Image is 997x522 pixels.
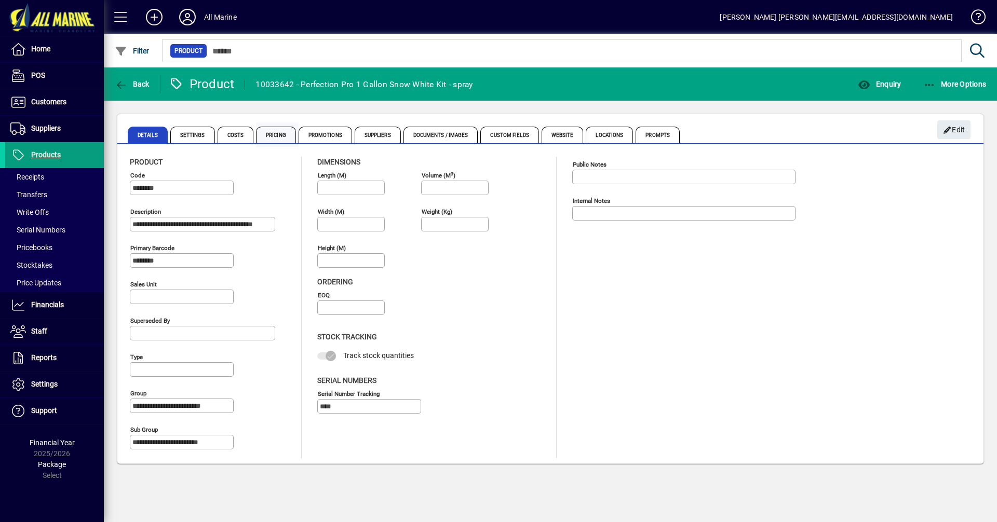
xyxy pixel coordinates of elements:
span: Receipts [10,173,44,181]
span: Price Updates [10,279,61,287]
span: Back [115,80,150,88]
span: Write Offs [10,208,49,216]
span: Products [31,150,61,159]
span: Home [31,45,50,53]
span: Support [31,406,57,415]
span: Product [174,46,203,56]
span: Filter [115,47,150,55]
mat-label: Serial Number tracking [318,390,380,397]
button: Add [138,8,171,26]
span: Stocktakes [10,261,52,269]
div: 10033642 - Perfection Pro 1 Gallon Snow White Kit - spray [255,76,473,93]
span: Customers [31,98,66,106]
mat-label: Superseded by [130,317,170,324]
a: Staff [5,319,104,345]
button: Enquiry [855,75,904,93]
span: Details [128,127,168,143]
span: Serial Numbers [10,226,65,234]
span: Financial Year [30,438,75,447]
mat-label: Public Notes [573,161,607,168]
a: Support [5,398,104,424]
app-page-header-button: Back [104,75,161,93]
span: Reports [31,353,57,362]
span: POS [31,71,45,79]
mat-label: Volume (m ) [422,172,455,179]
span: Documents / Images [403,127,478,143]
span: Serial Numbers [317,376,376,384]
button: Edit [937,120,971,139]
mat-label: Sub group [130,426,158,433]
span: Pricebooks [10,243,52,252]
button: Filter [112,42,152,60]
span: Settings [31,380,58,388]
mat-label: Primary barcode [130,244,174,252]
a: Transfers [5,186,104,203]
a: Settings [5,372,104,397]
mat-label: Length (m) [318,172,346,179]
sup: 3 [451,171,453,176]
a: POS [5,63,104,89]
a: Suppliers [5,116,104,142]
span: Financials [31,300,64,309]
a: Reports [5,345,104,371]
span: Locations [586,127,633,143]
span: Promotions [299,127,352,143]
span: Edit [943,121,965,139]
span: Website [542,127,584,143]
span: Stock Tracking [317,333,377,341]
mat-label: Internal Notes [573,197,610,204]
a: Receipts [5,168,104,186]
a: Financials [5,292,104,318]
span: Track stock quantities [343,351,414,360]
span: Product [130,158,163,166]
mat-label: Weight (Kg) [422,208,452,215]
div: [PERSON_NAME] [PERSON_NAME][EMAIL_ADDRESS][DOMAIN_NAME] [720,9,953,25]
span: Enquiry [858,80,901,88]
a: Knowledge Base [963,2,984,36]
span: Ordering [317,278,353,286]
span: Staff [31,327,47,335]
span: Suppliers [31,124,61,132]
span: More Options [923,80,987,88]
span: Suppliers [355,127,401,143]
div: All Marine [204,9,237,25]
button: Profile [171,8,204,26]
mat-label: EOQ [318,292,330,299]
button: More Options [921,75,989,93]
mat-label: Width (m) [318,208,344,215]
mat-label: Description [130,208,161,215]
a: Write Offs [5,203,104,221]
mat-label: Group [130,390,146,397]
a: Serial Numbers [5,221,104,239]
span: Pricing [256,127,296,143]
a: Pricebooks [5,239,104,256]
mat-label: Type [130,353,143,361]
span: Settings [170,127,215,143]
button: Back [112,75,152,93]
mat-label: Sales unit [130,281,157,288]
span: Package [38,460,66,469]
span: Prompts [636,127,680,143]
span: Costs [218,127,254,143]
a: Stocktakes [5,256,104,274]
span: Transfers [10,190,47,199]
a: Price Updates [5,274,104,292]
mat-label: Code [130,172,145,179]
a: Home [5,36,104,62]
span: Custom Fields [480,127,538,143]
span: Dimensions [317,158,360,166]
div: Product [169,76,235,92]
mat-label: Height (m) [318,244,346,252]
a: Customers [5,89,104,115]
